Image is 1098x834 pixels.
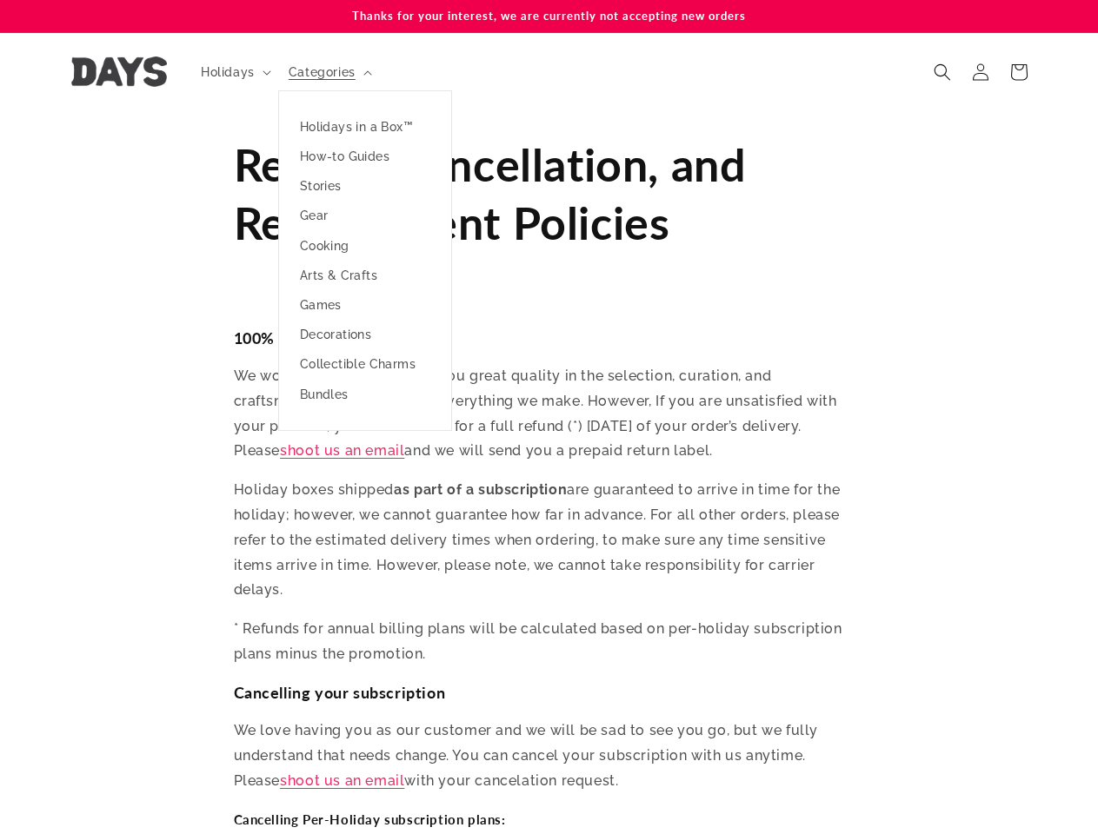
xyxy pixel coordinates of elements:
[280,442,404,459] a: shoot us an email
[279,349,451,379] a: Collectible Charms
[279,290,451,320] a: Games
[201,64,255,80] span: Holidays
[289,64,356,80] span: Categories
[279,320,451,349] a: Decorations
[234,811,865,829] h4: Cancelling Per-Holiday subscription plans:
[923,53,962,91] summary: Search
[234,683,865,703] h3: Cancelling your subscription
[279,171,451,201] a: Stories
[279,112,451,142] a: Holidays in a Box™
[279,261,451,290] a: Arts & Crafts
[279,201,451,230] a: Gear
[190,54,278,90] summary: Holidays
[234,718,865,793] p: We love having you as our customer and we will be sad to see you go, but we fully understand that...
[234,478,865,603] p: Holiday boxes shipped are guaranteed to arrive in time for the holiday; however, we cannot guaran...
[234,617,865,667] p: * Refunds for annual billing plans will be calculated based on per-holiday subscription plans min...
[280,772,404,789] a: shoot us an email
[279,142,451,171] a: How-to Guides
[279,231,451,261] a: Cooking
[234,136,865,253] h1: Return, Cancellation, and Replacement Policies
[71,56,167,87] img: Days United
[394,481,567,498] strong: as part of a subscription
[234,364,865,464] p: We work really hard to bring you great quality in the selection, curation, and craftsmanship that...
[279,380,451,409] a: Bundles
[278,54,379,90] summary: Categories
[234,328,865,348] h3: 100% satisfaction guarantee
